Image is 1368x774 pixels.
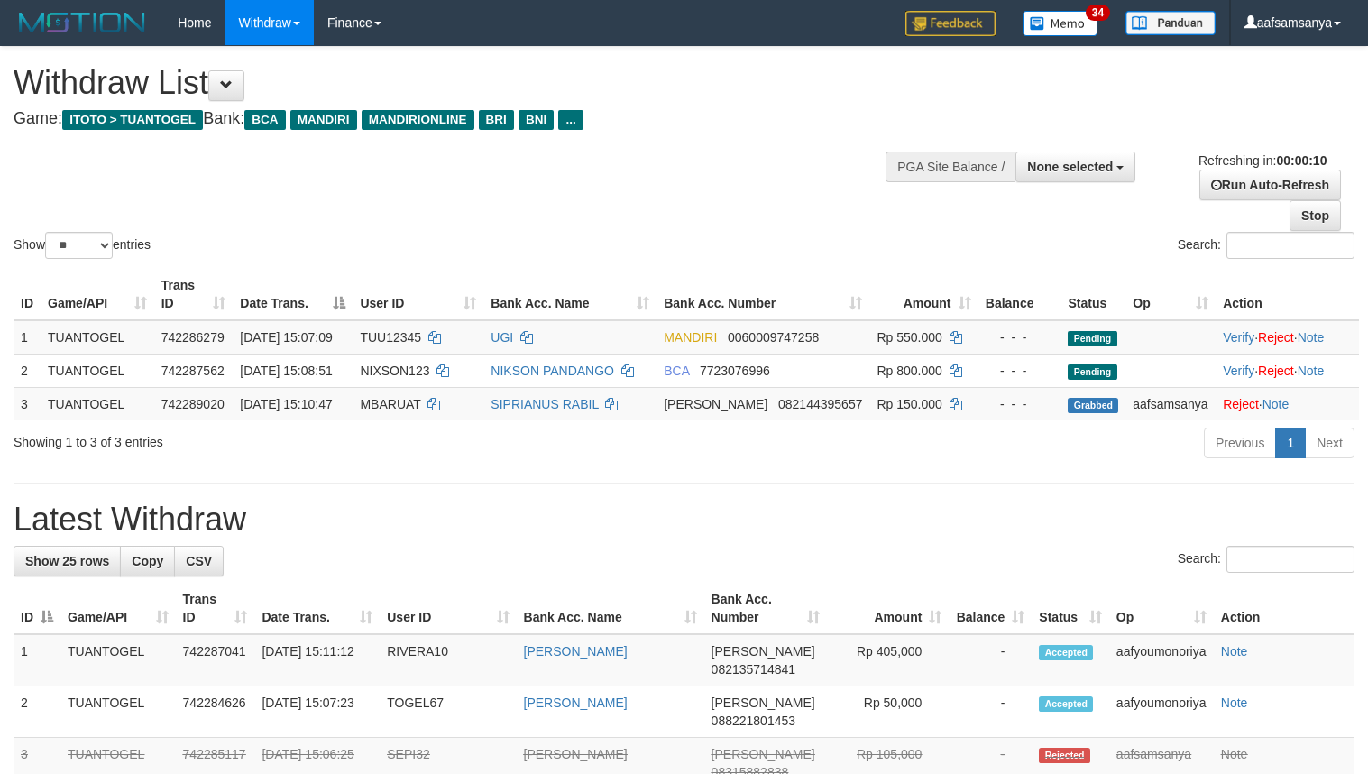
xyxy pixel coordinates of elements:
[360,364,429,378] span: NIXSON123
[1204,428,1276,458] a: Previous
[41,387,154,420] td: TUANTOGEL
[1276,153,1327,168] strong: 00:00:10
[1039,748,1089,763] span: Rejected
[132,554,163,568] span: Copy
[360,330,421,345] span: TUU12345
[664,397,767,411] span: [PERSON_NAME]
[161,330,225,345] span: 742286279
[1223,397,1259,411] a: Reject
[712,662,795,677] span: Copy 082135714841 to clipboard
[1198,153,1327,168] span: Refreshing in:
[524,644,628,659] a: [PERSON_NAME]
[524,696,628,710] a: [PERSON_NAME]
[254,634,380,686] td: [DATE] 15:11:12
[1290,200,1341,231] a: Stop
[14,546,121,576] a: Show 25 rows
[1086,5,1110,21] span: 34
[1223,364,1254,378] a: Verify
[1039,645,1093,660] span: Accepted
[886,152,1015,182] div: PGA Site Balance /
[1262,397,1290,411] a: Note
[1109,686,1214,738] td: aafyoumonoriya
[14,232,151,259] label: Show entries
[524,747,628,761] a: [PERSON_NAME]
[176,686,255,738] td: 742284626
[1178,546,1354,573] label: Search:
[1039,696,1093,712] span: Accepted
[1305,428,1354,458] a: Next
[380,634,516,686] td: RIVERA10
[869,269,978,320] th: Amount: activate to sort column ascending
[240,364,332,378] span: [DATE] 15:08:51
[978,269,1061,320] th: Balance
[244,110,285,130] span: BCA
[491,397,598,411] a: SIPRIANUS RABIL
[986,362,1054,380] div: - - -
[161,397,225,411] span: 742289020
[120,546,175,576] a: Copy
[1223,330,1254,345] a: Verify
[664,364,689,378] span: BCA
[1221,747,1248,761] a: Note
[905,11,996,36] img: Feedback.jpg
[483,269,656,320] th: Bank Acc. Name: activate to sort column ascending
[14,9,151,36] img: MOTION_logo.png
[1258,330,1294,345] a: Reject
[1125,11,1216,35] img: panduan.png
[353,269,483,320] th: User ID: activate to sort column ascending
[712,714,795,728] span: Copy 088221801453 to clipboard
[14,426,556,451] div: Showing 1 to 3 of 3 entries
[14,583,60,634] th: ID: activate to sort column descending
[704,583,828,634] th: Bank Acc. Number: activate to sort column ascending
[1275,428,1306,458] a: 1
[186,554,212,568] span: CSV
[986,328,1054,346] div: - - -
[41,354,154,387] td: TUANTOGEL
[254,686,380,738] td: [DATE] 15:07:23
[656,269,869,320] th: Bank Acc. Number: activate to sort column ascending
[1178,232,1354,259] label: Search:
[519,110,554,130] span: BNI
[14,65,894,101] h1: Withdraw List
[517,583,704,634] th: Bank Acc. Name: activate to sort column ascending
[176,634,255,686] td: 742287041
[712,747,815,761] span: [PERSON_NAME]
[778,397,862,411] span: Copy 082144395657 to clipboard
[1216,354,1359,387] td: · ·
[290,110,357,130] span: MANDIRI
[1068,364,1116,380] span: Pending
[1298,330,1325,345] a: Note
[877,330,941,345] span: Rp 550.000
[254,583,380,634] th: Date Trans.: activate to sort column ascending
[1032,583,1109,634] th: Status: activate to sort column ascending
[380,583,516,634] th: User ID: activate to sort column ascending
[491,364,614,378] a: NIKSON PANDANGO
[1199,170,1341,200] a: Run Auto-Refresh
[827,634,949,686] td: Rp 405,000
[14,269,41,320] th: ID
[233,269,353,320] th: Date Trans.: activate to sort column descending
[712,644,815,659] span: [PERSON_NAME]
[360,397,420,411] span: MBARUAT
[1216,269,1359,320] th: Action
[877,364,941,378] span: Rp 800.000
[1068,398,1118,413] span: Grabbed
[14,110,894,128] h4: Game: Bank:
[1015,152,1135,182] button: None selected
[827,583,949,634] th: Amount: activate to sort column ascending
[174,546,224,576] a: CSV
[240,330,332,345] span: [DATE] 15:07:09
[176,583,255,634] th: Trans ID: activate to sort column ascending
[1125,387,1216,420] td: aafsamsanya
[491,330,513,345] a: UGI
[25,554,109,568] span: Show 25 rows
[949,583,1032,634] th: Balance: activate to sort column ascending
[1027,160,1113,174] span: None selected
[41,320,154,355] td: TUANTOGEL
[14,502,1354,538] h1: Latest Withdraw
[60,634,176,686] td: TUANTOGEL
[62,110,203,130] span: ITOTO > TUANTOGEL
[1298,364,1325,378] a: Note
[161,364,225,378] span: 742287562
[1109,583,1214,634] th: Op: activate to sort column ascending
